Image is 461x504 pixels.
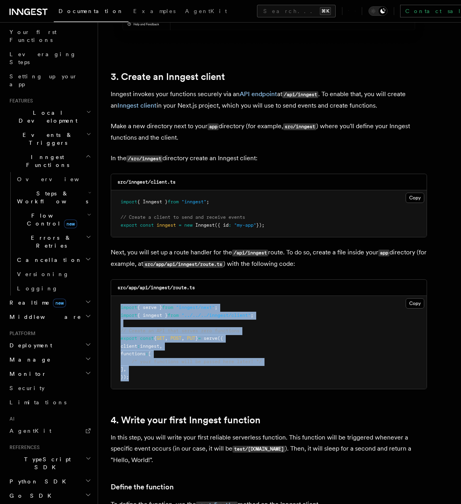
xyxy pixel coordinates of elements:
span: Flow Control [14,212,87,227]
a: AgentKit [6,424,93,438]
a: AgentKit [180,2,232,21]
div: Inngest Functions [6,172,93,296]
span: "inngest/next" [176,305,215,310]
code: /api/inngest [232,250,268,256]
span: Limitations [9,399,66,405]
span: from [168,199,179,205]
span: Middleware [6,313,81,321]
button: Deployment [6,338,93,352]
span: Documentation [59,8,124,14]
a: Logging [14,281,93,296]
span: const [140,335,154,341]
span: export [121,335,137,341]
a: Versioning [14,267,93,281]
span: TypeScript SDK [6,455,85,471]
button: Go SDK [6,489,93,503]
span: , [123,366,126,372]
span: Logging [17,285,58,292]
a: Your first Functions [6,25,93,47]
a: Examples [128,2,180,21]
code: src/inngest [283,123,316,130]
button: Copy [406,193,424,203]
span: import [121,313,137,318]
button: Inngest Functions [6,150,93,172]
code: app [208,123,219,130]
span: new [64,220,77,228]
span: ] [121,366,123,372]
button: Search...⌘K [257,5,336,17]
span: inngest [140,343,159,349]
span: "inngest" [181,199,206,205]
span: Features [6,98,33,104]
span: Monitor [6,370,47,378]
span: export [121,222,137,228]
span: Versioning [17,271,69,277]
span: "../../../inngest/client" [181,313,251,318]
span: Setting up your app [9,73,77,87]
a: Security [6,381,93,395]
button: TypeScript SDK [6,452,93,474]
p: In this step, you will write your first reliable serverless function. This function will be trigg... [111,432,427,466]
span: AgentKit [185,8,227,14]
span: }); [121,374,129,380]
span: Local Development [6,109,86,125]
a: Leveraging Steps [6,47,93,69]
a: API endpoint [240,90,277,98]
p: Make a new directory next to your directory (for example, ) where you'll define your Inngest func... [111,121,427,143]
span: Your first Functions [9,29,57,43]
a: Limitations [6,395,93,409]
span: Deployment [6,341,52,349]
span: // Create a client to send and receive events [121,214,245,220]
span: GET [157,335,165,341]
p: Inngest invokes your functions securely via an at . To enable that, you will create an in your Ne... [111,89,427,111]
a: 3. Create an Inngest client [111,71,225,82]
a: Inngest client [117,102,157,109]
span: inngest [157,222,176,228]
span: from [162,305,173,310]
p: Next, you will set up a route handler for the route. To do so, create a file inside your director... [111,247,427,270]
span: ; [251,313,253,318]
code: src/app/api/inngest/route.ts [143,261,223,268]
code: src/app/api/inngest/route.ts [117,285,195,290]
span: }); [256,222,265,228]
span: ; [215,305,217,310]
span: = [198,335,201,341]
span: import [121,305,137,310]
span: PUT [187,335,195,341]
span: // Create an API that serves zero functions [121,328,240,333]
span: , [159,343,162,349]
span: : [229,222,231,228]
button: Python SDK [6,474,93,489]
span: Errors & Retries [14,234,86,250]
span: Security [9,385,45,391]
span: References [6,444,40,451]
span: { [154,335,157,341]
code: src/inngest/client.ts [117,179,176,185]
span: ({ [217,335,223,341]
button: Manage [6,352,93,367]
button: Cancellation [14,253,93,267]
span: Realtime [6,299,66,307]
span: AI [6,416,15,422]
span: = [179,222,181,228]
button: Copy [406,298,424,309]
a: Overview [14,172,93,186]
span: Cancellation [14,256,82,264]
span: { serve } [137,305,162,310]
span: ; [206,199,209,205]
span: : [145,351,148,356]
code: test/[DOMAIN_NAME] [232,446,285,453]
span: Python SDK [6,477,71,485]
button: Realtimenew [6,296,93,310]
a: Documentation [54,2,128,22]
span: new [53,299,66,307]
span: import [121,199,137,205]
button: Middleware [6,310,93,324]
span: Platform [6,330,36,337]
a: Setting up your app [6,69,93,91]
span: /* your functions will be passed here later! */ [132,359,262,364]
button: Toggle dark mode [368,6,387,16]
span: new [184,222,193,228]
span: serve [204,335,217,341]
span: AgentKit [9,428,51,434]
